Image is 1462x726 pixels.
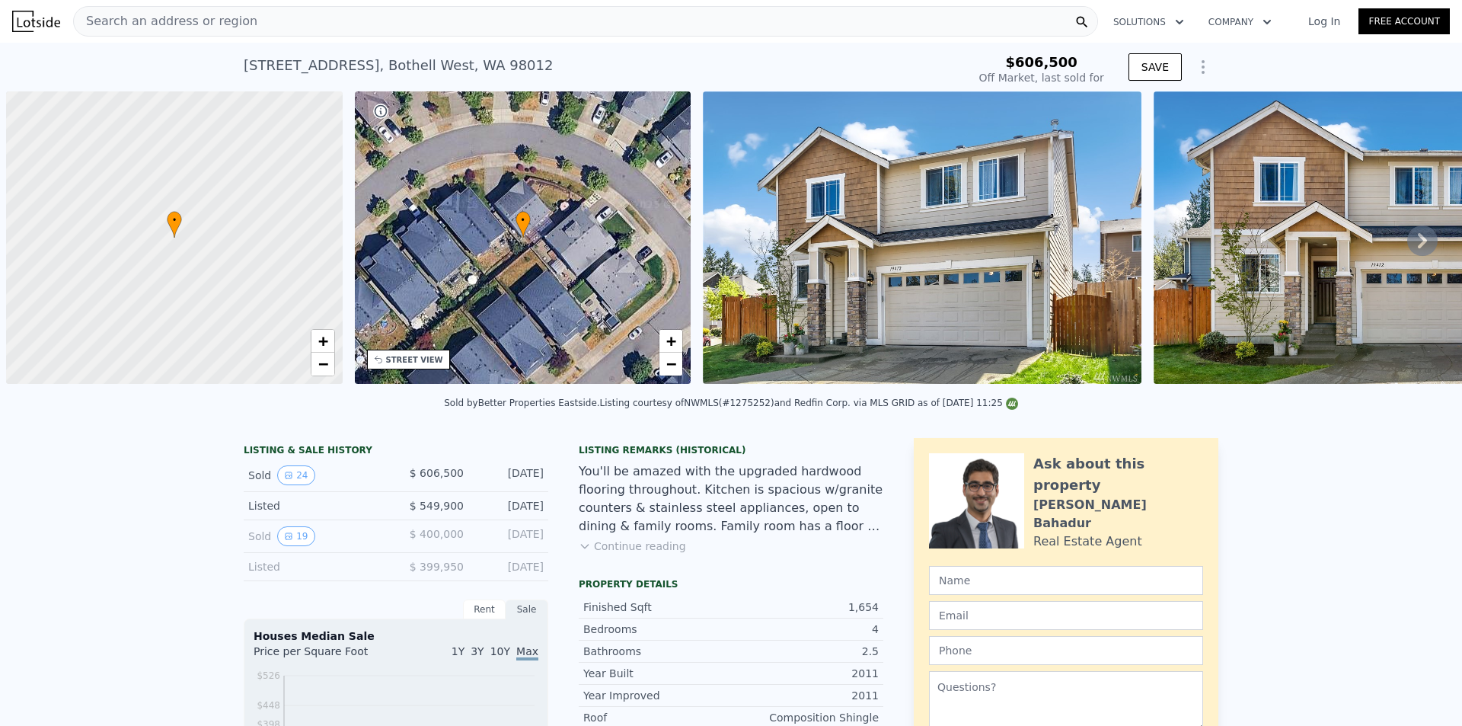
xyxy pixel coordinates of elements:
button: Company [1196,8,1284,36]
button: Show Options [1188,52,1218,82]
span: $ 400,000 [410,528,464,540]
div: Bathrooms [583,644,731,659]
button: Continue reading [579,539,686,554]
span: − [666,354,676,373]
div: 2011 [731,688,879,703]
tspan: $448 [257,700,280,711]
span: 1Y [452,645,464,657]
img: Lotside [12,11,60,32]
div: Property details [579,578,883,590]
span: $ 606,500 [410,467,464,479]
div: [DATE] [476,559,544,574]
span: $ 399,950 [410,561,464,573]
div: Ask about this property [1033,453,1203,496]
div: Composition Shingle [731,710,879,725]
div: [DATE] [476,526,544,546]
div: 2.5 [731,644,879,659]
button: View historical data [277,526,314,546]
div: Listed [248,498,384,513]
div: LISTING & SALE HISTORY [244,444,548,459]
div: Houses Median Sale [254,628,538,644]
div: [PERSON_NAME] Bahadur [1033,496,1203,533]
div: Listing courtesy of NWMLS (#1275252) and Redfin Corp. via MLS GRID as of [DATE] 11:25 [600,398,1018,408]
div: Off Market, last sold for [979,70,1104,85]
div: Listing Remarks (Historical) [579,444,883,456]
button: Solutions [1101,8,1196,36]
img: NWMLS Logo [1006,398,1018,410]
div: Rent [463,600,506,619]
input: Name [929,566,1203,595]
button: View historical data [277,465,314,485]
div: Year Improved [583,688,731,703]
a: Zoom out [659,353,682,376]
input: Phone [929,636,1203,665]
div: Real Estate Agent [1033,533,1142,551]
input: Email [929,601,1203,630]
span: + [666,331,676,350]
a: Zoom in [311,330,334,353]
div: STREET VIEW [386,354,443,366]
a: Free Account [1358,8,1450,34]
button: SAVE [1128,53,1182,81]
span: Max [516,645,538,660]
div: Sale [506,600,548,619]
div: Year Built [583,666,731,681]
div: [DATE] [476,498,544,513]
div: [DATE] [476,465,544,485]
div: Sold by Better Properties Eastside . [444,398,599,408]
span: 10Y [490,645,510,657]
div: Finished Sqft [583,600,731,615]
span: Search an address or region [74,12,257,30]
div: Listed [248,559,384,574]
span: − [318,354,327,373]
img: Sale: 128397235 Parcel: 103329913 [703,91,1141,384]
tspan: $526 [257,670,280,681]
div: 4 [731,622,879,637]
div: • [516,211,531,238]
span: $ 549,900 [410,500,464,512]
div: Roof [583,710,731,725]
span: • [516,213,531,227]
a: Zoom out [311,353,334,376]
div: [STREET_ADDRESS] , Bothell West , WA 98012 [244,55,553,76]
a: Zoom in [659,330,682,353]
span: $606,500 [1005,54,1077,70]
span: • [167,213,182,227]
div: Sold [248,526,384,546]
div: Price per Square Foot [254,644,396,668]
div: • [167,211,182,238]
div: Sold [248,465,384,485]
div: 1,654 [731,600,879,615]
div: You'll be amazed with the upgraded hardwood flooring throughout. Kitchen is spacious w/granite co... [579,462,883,536]
span: + [318,331,327,350]
div: Bedrooms [583,622,731,637]
div: 2011 [731,666,879,681]
a: Log In [1290,14,1358,29]
span: 3Y [471,645,484,657]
